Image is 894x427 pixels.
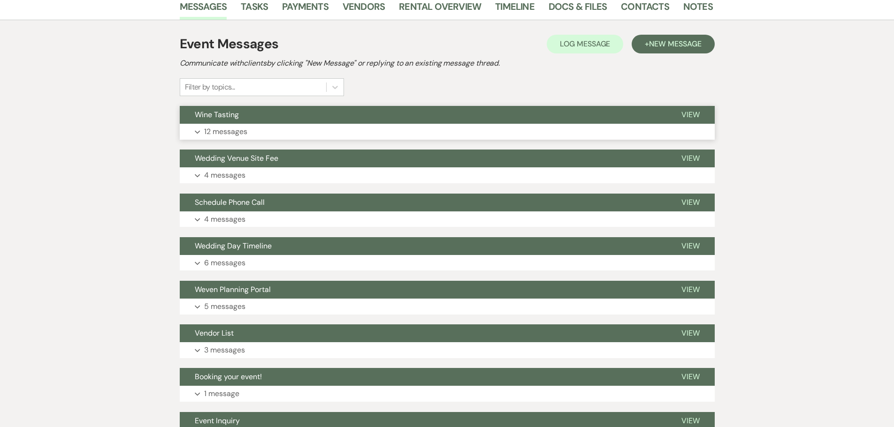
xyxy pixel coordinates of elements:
p: 3 messages [204,344,245,356]
button: Wedding Day Timeline [180,237,666,255]
button: View [666,237,715,255]
button: Log Message [547,35,623,53]
span: Wedding Day Timeline [195,241,272,251]
button: 6 messages [180,255,715,271]
button: Vendor List [180,324,666,342]
span: View [681,416,700,426]
button: View [666,324,715,342]
p: 5 messages [204,300,245,313]
button: Weven Planning Portal [180,281,666,299]
button: View [666,106,715,124]
div: Filter by topics... [185,82,235,93]
button: 3 messages [180,342,715,358]
span: View [681,197,700,207]
p: 4 messages [204,213,245,225]
span: View [681,110,700,120]
p: 6 messages [204,257,245,269]
button: 12 messages [180,124,715,140]
span: Log Message [560,39,610,49]
button: 5 messages [180,299,715,315]
span: Wine Tasting [195,110,239,120]
span: View [681,372,700,382]
button: Booking your event! [180,368,666,386]
span: View [681,328,700,338]
p: 4 messages [204,169,245,181]
p: 1 message [204,388,239,400]
button: View [666,150,715,167]
h2: Communicate with clients by clicking "New Message" or replying to an existing message thread. [180,58,715,69]
span: New Message [649,39,701,49]
button: Schedule Phone Call [180,194,666,211]
button: 4 messages [180,211,715,227]
span: Wedding Venue Site Fee [195,153,278,163]
button: View [666,194,715,211]
button: +New Message [632,35,714,53]
span: Vendor List [195,328,234,338]
h1: Event Messages [180,34,279,54]
span: Event Inquiry [195,416,240,426]
span: View [681,153,700,163]
button: Wine Tasting [180,106,666,124]
button: Wedding Venue Site Fee [180,150,666,167]
span: View [681,241,700,251]
span: Schedule Phone Call [195,197,265,207]
span: Weven Planning Portal [195,285,271,294]
span: Booking your event! [195,372,262,382]
span: View [681,285,700,294]
button: 4 messages [180,167,715,183]
button: View [666,368,715,386]
button: View [666,281,715,299]
button: 1 message [180,386,715,402]
p: 12 messages [204,126,247,138]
